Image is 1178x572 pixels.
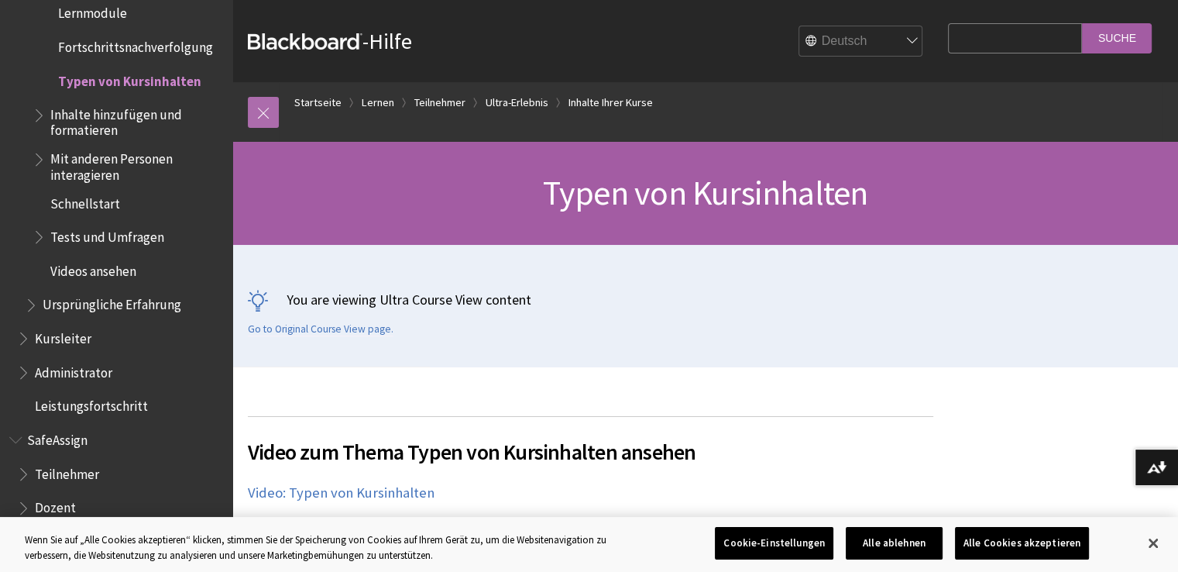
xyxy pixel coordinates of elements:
[27,427,88,448] span: SafeAssign
[58,68,201,89] span: Typen von Kursinhalten
[25,532,648,563] div: Wenn Sie auf „Alle Cookies akzeptieren“ klicken, stimmen Sie der Speicherung von Cookies auf Ihre...
[1136,526,1170,560] button: Schließen
[50,146,222,183] span: Mit anderen Personen interagieren
[248,484,434,502] a: Video: Typen von Kursinhalten
[955,527,1089,560] button: Alle Cookies akzeptieren
[58,1,127,22] span: Lernmodule
[799,26,923,57] select: Site Language Selector
[248,322,393,336] a: Go to Original Course View page.
[43,292,181,313] span: Ursprüngliche Erfahrung
[9,427,223,555] nav: Book outline for Blackboard SafeAssign
[248,33,362,50] strong: Blackboard
[715,527,833,560] button: Cookie-Einstellungen
[248,416,933,468] h2: Video zum Thema Typen von Kursinhalten ansehen
[414,93,465,112] a: Teilnehmer
[294,93,342,112] a: Startseite
[486,93,548,112] a: Ultra-Erlebnis
[543,171,867,214] span: Typen von Kursinhalten
[50,191,120,212] span: Schnellstart
[58,34,213,55] span: Fortschrittsnachverfolgung
[50,102,222,139] span: Inhalte hinzufügen und formatieren
[50,258,136,279] span: Videos ansehen
[846,527,943,560] button: Alle ablehnen
[35,495,76,516] span: Dozent
[35,360,112,381] span: Administrator
[35,394,148,415] span: Leistungsfortschritt
[35,326,91,346] span: Kursleiter
[248,27,412,55] a: Blackboard-Hilfe
[362,93,394,112] a: Lernen
[568,93,653,112] a: Inhalte Ihrer Kurse
[50,224,164,245] span: Tests und Umfragen
[1082,23,1152,53] input: Suche
[248,290,1163,309] p: You are viewing Ultra Course View content
[35,461,99,482] span: Teilnehmer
